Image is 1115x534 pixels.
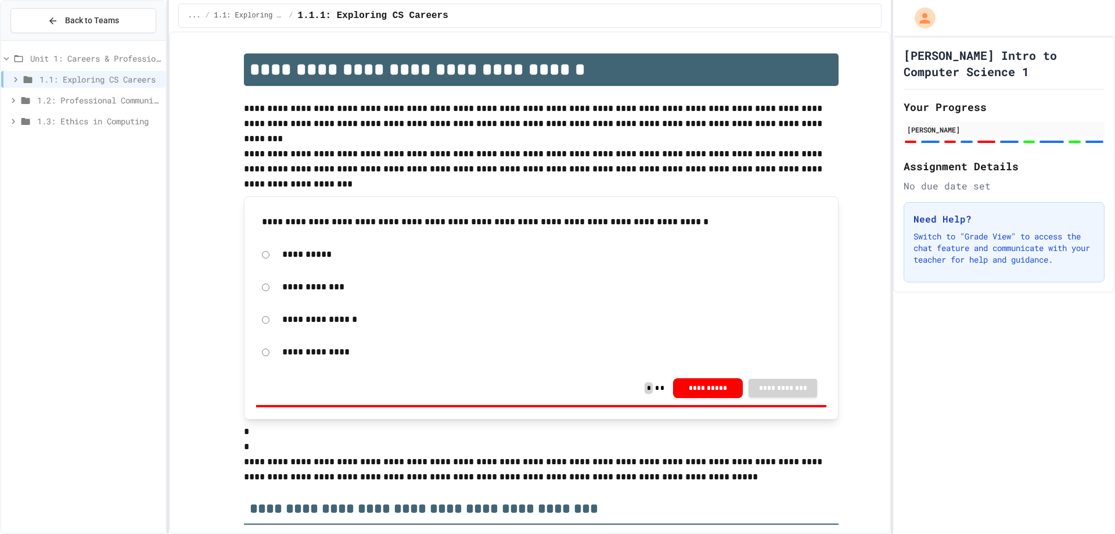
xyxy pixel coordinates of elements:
h2: Your Progress [904,99,1105,115]
span: 1.3: Ethics in Computing [37,115,161,127]
span: 1.1: Exploring CS Careers [214,11,285,20]
span: 1.1: Exploring CS Careers [39,73,161,85]
span: / [289,11,293,20]
span: / [205,11,209,20]
h3: Need Help? [913,212,1095,226]
span: 1.2: Professional Communication [37,94,161,106]
div: My Account [902,5,938,31]
button: Back to Teams [10,8,156,33]
div: [PERSON_NAME] [907,124,1101,135]
span: 1.1.1: Exploring CS Careers [298,9,448,23]
p: Switch to "Grade View" to access the chat feature and communicate with your teacher for help and ... [913,231,1095,266]
h1: [PERSON_NAME] Intro to Computer Science 1 [904,47,1105,80]
h2: Assignment Details [904,158,1105,174]
span: ... [188,11,201,20]
div: No due date set [904,179,1105,193]
span: Back to Teams [65,15,119,27]
span: Unit 1: Careers & Professionalism [30,52,161,64]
